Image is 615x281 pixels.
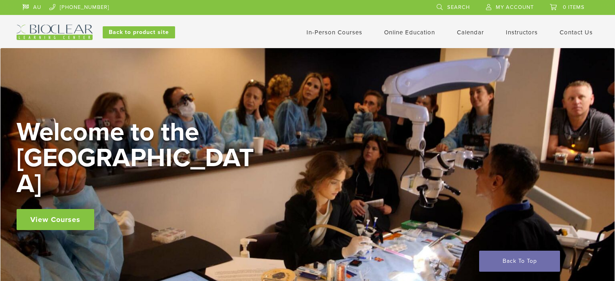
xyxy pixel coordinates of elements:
a: Back to product site [103,26,175,38]
a: View Courses [17,209,94,230]
a: Online Education [384,29,435,36]
a: Contact Us [560,29,593,36]
span: My Account [496,4,534,11]
span: 0 items [563,4,585,11]
a: Instructors [506,29,538,36]
a: In-Person Courses [306,29,362,36]
img: Bioclear [17,25,93,40]
a: Calendar [457,29,484,36]
a: Back To Top [479,251,560,272]
h2: Welcome to the [GEOGRAPHIC_DATA] [17,119,259,197]
span: Search [447,4,470,11]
